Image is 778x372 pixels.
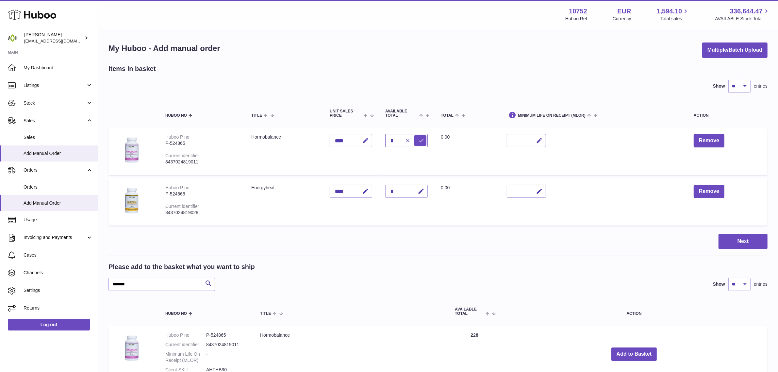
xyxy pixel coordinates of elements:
dt: Current identifier [165,342,206,348]
img: Hormobalance [115,332,148,365]
span: Listings [24,82,86,89]
span: Channels [24,270,93,276]
span: 336,644.47 [730,7,763,16]
span: Title [260,312,271,316]
img: Hormobalance [115,134,148,167]
div: Currency [613,16,631,22]
span: 1,594.10 [657,7,682,16]
div: 8437024819011 [165,159,238,165]
span: Total [441,113,454,118]
span: entries [754,83,768,89]
button: Add to Basket [611,347,657,361]
span: Unit Sales Price [330,109,362,118]
button: Remove [694,134,724,147]
label: Show [713,83,725,89]
button: Next [719,234,768,249]
span: Minimum Life On Receipt (MLOR) [518,113,586,118]
div: Huboo P no [165,185,190,190]
h1: My Huboo - Add manual order [108,43,220,54]
span: 0.00 [441,134,450,140]
span: 0.00 [441,185,450,190]
a: 336,644.47 AVAILABLE Stock Total [715,7,770,22]
dd: 8437024819011 [206,342,247,348]
span: Huboo no [165,113,187,118]
div: P-524865 [165,140,238,146]
span: Orders [24,167,86,173]
dd: P-524865 [206,332,247,338]
span: entries [754,281,768,287]
dt: Huboo P no [165,332,206,338]
span: [EMAIL_ADDRESS][DOMAIN_NAME] [24,38,96,43]
div: Huboo Ref [565,16,587,22]
td: Energyheal [245,178,323,226]
div: Action [694,113,761,118]
div: Current identifier [165,153,199,158]
div: Current identifier [165,204,199,209]
th: Action [501,301,768,322]
span: Usage [24,217,93,223]
div: [PERSON_NAME] [24,32,83,44]
span: Huboo no [165,312,187,316]
span: Sales [24,118,86,124]
span: Title [251,113,262,118]
h2: Please add to the basket what you want to ship [108,262,255,271]
span: Sales [24,134,93,141]
img: internalAdmin-10752@internal.huboo.com [8,33,18,43]
td: Hormobalance [245,127,323,175]
a: Log out [8,319,90,330]
span: Returns [24,305,93,311]
strong: EUR [617,7,631,16]
label: Show [713,281,725,287]
img: Energyheal [115,185,148,217]
div: P-524866 [165,191,238,197]
span: Stock [24,100,86,106]
span: Add Manual Order [24,150,93,157]
span: Settings [24,287,93,294]
h2: Items in basket [108,64,156,73]
span: Cases [24,252,93,258]
span: My Dashboard [24,65,93,71]
span: AVAILABLE Total [455,307,484,316]
strong: 10752 [569,7,587,16]
button: Multiple/Batch Upload [702,42,768,58]
span: Orders [24,184,93,190]
a: 1,594.10 Total sales [657,7,690,22]
button: Remove [694,185,724,198]
span: AVAILABLE Stock Total [715,16,770,22]
div: 8437024819028 [165,210,238,216]
span: Invoicing and Payments [24,234,86,241]
span: AVAILABLE Total [385,109,418,118]
div: Huboo P no [165,134,190,140]
dd: - [206,351,247,364]
dt: Minimum Life On Receipt (MLOR) [165,351,206,364]
span: Total sales [660,16,689,22]
span: Add Manual Order [24,200,93,206]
